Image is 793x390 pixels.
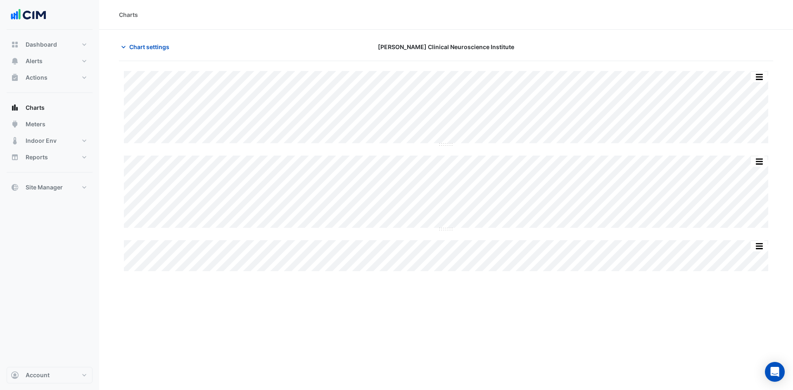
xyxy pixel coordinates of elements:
[7,367,93,383] button: Account
[26,137,57,145] span: Indoor Env
[26,371,50,379] span: Account
[11,57,19,65] app-icon: Alerts
[751,156,767,167] button: More Options
[7,99,93,116] button: Charts
[11,104,19,112] app-icon: Charts
[7,36,93,53] button: Dashboard
[11,40,19,49] app-icon: Dashboard
[26,183,63,191] span: Site Manager
[751,241,767,251] button: More Options
[7,179,93,196] button: Site Manager
[7,132,93,149] button: Indoor Env
[119,10,138,19] div: Charts
[751,72,767,82] button: More Options
[7,69,93,86] button: Actions
[26,57,43,65] span: Alerts
[11,120,19,128] app-icon: Meters
[11,153,19,161] app-icon: Reports
[7,149,93,165] button: Reports
[26,73,47,82] span: Actions
[11,183,19,191] app-icon: Site Manager
[765,362,785,382] div: Open Intercom Messenger
[26,40,57,49] span: Dashboard
[10,7,47,23] img: Company Logo
[26,120,45,128] span: Meters
[7,116,93,132] button: Meters
[7,53,93,69] button: Alerts
[119,40,175,54] button: Chart settings
[378,43,514,51] span: [PERSON_NAME] Clinical Neuroscience Institute
[26,153,48,161] span: Reports
[26,104,45,112] span: Charts
[129,43,169,51] span: Chart settings
[11,73,19,82] app-icon: Actions
[11,137,19,145] app-icon: Indoor Env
